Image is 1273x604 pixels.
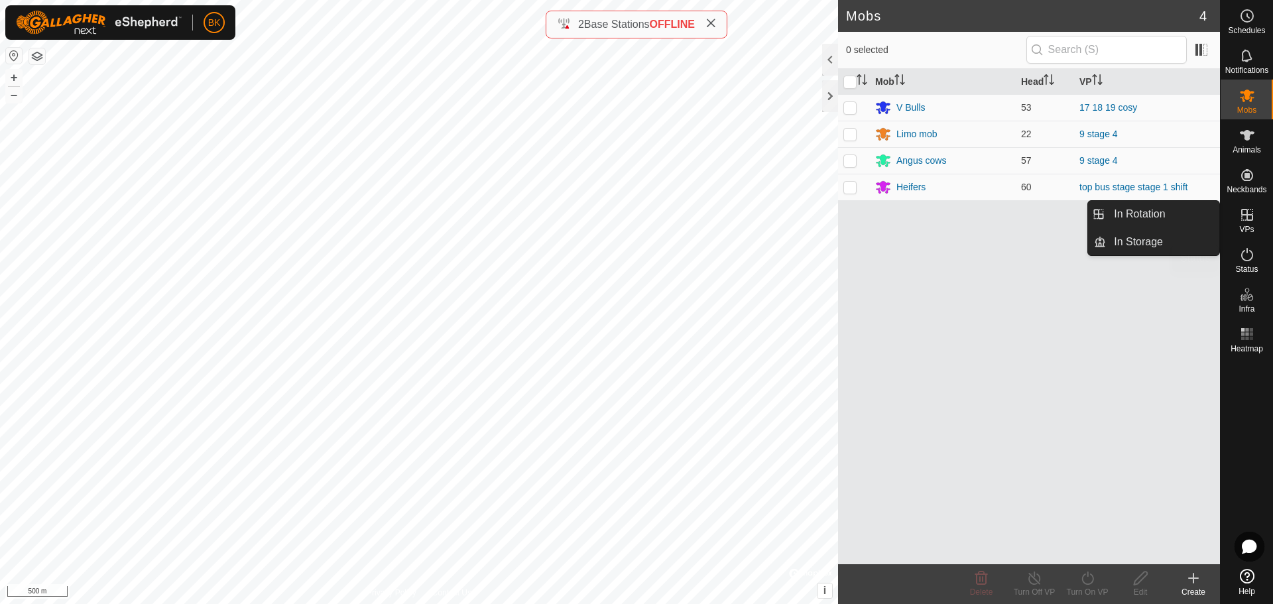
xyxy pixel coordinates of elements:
li: In Rotation [1088,201,1219,227]
button: Reset Map [6,48,22,64]
span: 57 [1021,155,1032,166]
span: i [823,585,826,596]
span: VPs [1239,225,1254,233]
button: – [6,87,22,103]
div: V Bulls [896,101,926,115]
span: In Rotation [1114,206,1165,222]
a: Privacy Policy [367,587,416,599]
button: Map Layers [29,48,45,64]
h2: Mobs [846,8,1199,24]
a: Contact Us [432,587,471,599]
div: Heifers [896,180,926,194]
div: Create [1167,586,1220,598]
button: + [6,70,22,86]
th: VP [1074,69,1220,95]
span: 2 [578,19,584,30]
span: Schedules [1228,27,1265,34]
p-sorticon: Activate to sort [894,76,905,87]
input: Search (S) [1026,36,1187,64]
a: Help [1221,564,1273,601]
span: Delete [970,587,993,597]
img: Gallagher Logo [16,11,182,34]
span: Neckbands [1227,186,1266,194]
span: Mobs [1237,106,1256,114]
span: Help [1239,587,1255,595]
div: Turn Off VP [1008,586,1061,598]
span: Base Stations [584,19,650,30]
button: i [818,583,832,598]
li: In Storage [1088,229,1219,255]
a: top bus stage stage 1 shift [1079,182,1187,192]
span: In Storage [1114,234,1163,250]
th: Mob [870,69,1016,95]
span: BK [208,16,221,30]
span: Status [1235,265,1258,273]
span: 60 [1021,182,1032,192]
span: Infra [1239,305,1254,313]
a: 9 stage 4 [1079,129,1118,139]
p-sorticon: Activate to sort [1044,76,1054,87]
span: Heatmap [1231,345,1263,353]
p-sorticon: Activate to sort [857,76,867,87]
p-sorticon: Activate to sort [1092,76,1103,87]
a: 17 18 19 cosy [1079,102,1137,113]
a: In Rotation [1106,201,1219,227]
div: Limo mob [896,127,937,141]
span: OFFLINE [650,19,695,30]
span: Animals [1233,146,1261,154]
div: Turn On VP [1061,586,1114,598]
span: 4 [1199,6,1207,26]
th: Head [1016,69,1074,95]
a: 9 stage 4 [1079,155,1118,166]
div: Edit [1114,586,1167,598]
span: 53 [1021,102,1032,113]
span: Notifications [1225,66,1268,74]
span: 0 selected [846,43,1026,57]
span: 22 [1021,129,1032,139]
div: Angus cows [896,154,946,168]
a: In Storage [1106,229,1219,255]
